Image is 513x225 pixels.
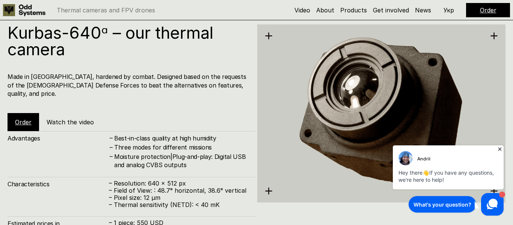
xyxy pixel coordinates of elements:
a: Get involved [373,6,409,14]
a: News [415,6,431,14]
p: – Field of View: : 48.7° horizontal, 38.6° vertical [109,187,248,194]
h5: Watch the video [47,118,94,126]
a: Order [15,118,32,126]
iframe: HelpCrunch [391,143,505,217]
h4: Moisture protection|Plug-and-play: Digital USB and analog CVBS outputs [114,153,248,169]
a: About [316,6,334,14]
h4: – [110,143,113,151]
p: – Resolution: 640 x 512 px [109,180,248,187]
h4: Best-in-class quality at high humidity [114,134,248,142]
h4: – [110,134,113,142]
p: – Thermal sensitivity (NETD): < 40 mK [109,201,248,208]
h1: Kurbas-640ᵅ – our thermal camera [8,24,248,57]
p: – Pixel size: 12 µm [109,194,248,201]
a: Order [480,6,496,14]
h4: – [110,152,113,160]
h4: Made in [GEOGRAPHIC_DATA], hardened by combat. Designed based on the requests of the [DEMOGRAPHIC... [8,72,248,98]
p: Thermal cameras and FPV drones [57,7,155,13]
a: Video [294,6,310,14]
a: Products [340,6,367,14]
h4: Advantages [8,134,109,142]
p: Укр [444,7,454,13]
h4: Three modes for different missions [114,143,248,151]
h4: Characteristics [8,180,109,188]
